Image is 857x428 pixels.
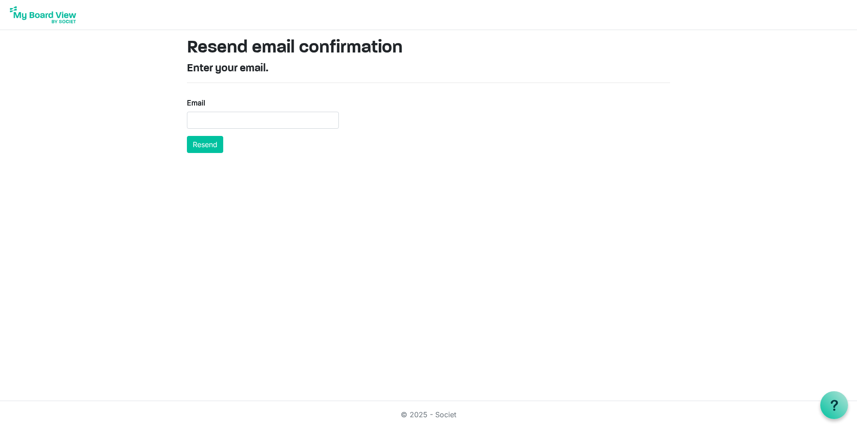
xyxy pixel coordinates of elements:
label: Email [187,97,205,108]
h4: Enter your email. [187,62,670,75]
a: © 2025 - Societ [401,410,456,419]
button: Resend [187,136,223,153]
img: My Board View Logo [7,4,79,26]
h1: Resend email confirmation [187,37,670,59]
